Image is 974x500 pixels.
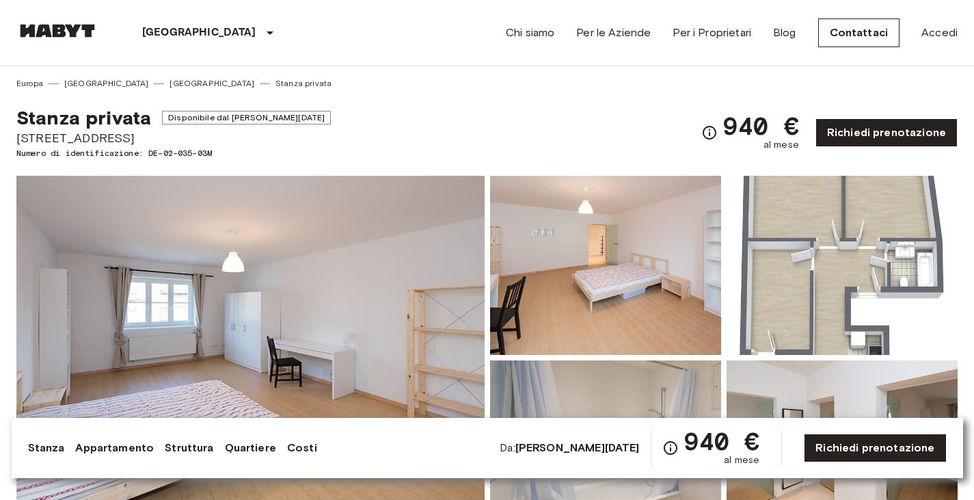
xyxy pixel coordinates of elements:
[170,77,254,90] a: [GEOGRAPHIC_DATA]
[701,124,718,141] svg: Verifica i dettagli delle spese nella sezione 'Riassunto dei Costi'. Si prega di notare che gli s...
[515,441,640,454] b: [PERSON_NAME][DATE]
[673,25,751,41] a: Per i Proprietari
[815,118,958,147] a: Richiedi prenotazione
[724,453,759,467] span: al mese
[804,434,946,462] a: Richiedi prenotazione
[16,24,98,38] img: Habyt
[75,440,154,456] a: Appartamento
[165,440,213,456] a: Struttura
[225,440,276,456] a: Quartiere
[576,25,651,41] a: Per le Aziende
[16,77,43,90] a: Europa
[727,176,958,355] img: Picture of unit DE-02-035-03M
[684,429,760,453] span: 940 €
[506,25,554,41] a: Chi siamo
[16,106,151,129] span: Stanza privata
[500,440,639,456] span: Da:
[16,147,331,159] span: Numero di identificazione: DE-02-035-03M
[773,25,796,41] a: Blog
[275,77,332,90] a: Stanza privata
[142,25,256,41] p: [GEOGRAPHIC_DATA]
[16,129,331,147] span: [STREET_ADDRESS]
[921,25,958,41] a: Accedi
[818,18,900,47] a: Contattaci
[490,176,721,355] img: Picture of unit DE-02-035-03M
[723,114,799,138] span: 940 €
[64,77,149,90] a: [GEOGRAPHIC_DATA]
[28,440,65,456] a: Stanza
[162,111,331,124] span: Disponibile dal [PERSON_NAME][DATE]
[287,440,317,456] a: Costi
[662,440,679,456] svg: Verifica i dettagli delle spese nella sezione 'Riassunto dei Costi'. Si prega di notare che gli s...
[763,138,799,152] span: al mese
